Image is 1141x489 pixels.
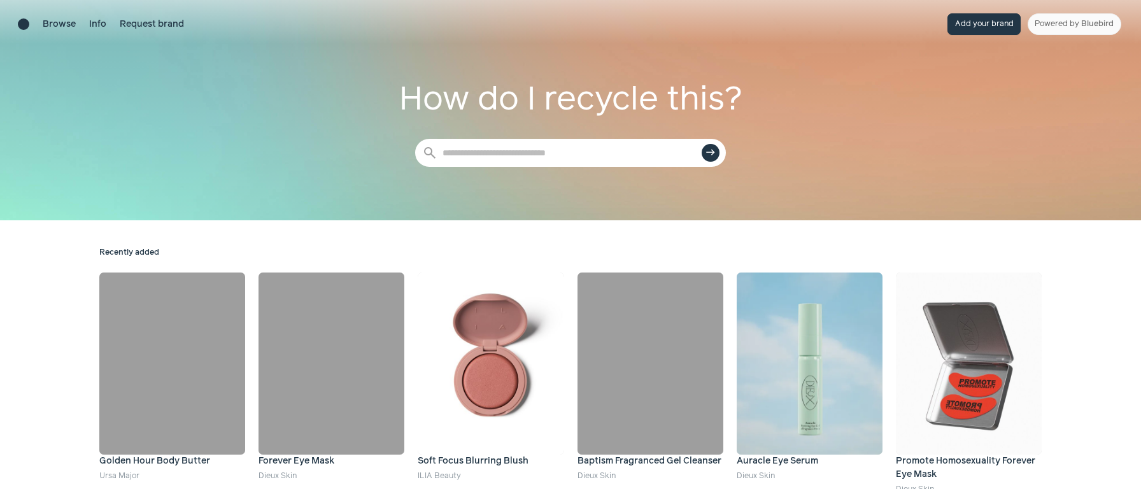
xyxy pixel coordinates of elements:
a: Dieux Skin [259,472,297,480]
a: ILIA Beauty [418,472,461,480]
a: Info [89,18,106,31]
h2: Recently added [99,247,1042,259]
a: Golden Hour Body Butter Golden Hour Body Butter [99,273,245,468]
a: Ursa Major [99,472,139,480]
a: Powered by Bluebird [1028,13,1121,35]
a: Request brand [120,18,184,31]
span: search [422,145,437,160]
button: Add your brand [947,13,1021,35]
img: Soft Focus Blurring Blush [418,273,563,455]
a: Brand directory home [18,18,29,30]
h4: Baptism Fragranced Gel Cleanser [578,455,723,468]
span: Bluebird [1081,20,1114,28]
img: Auracle Eye Serum [737,273,882,455]
a: Browse [43,18,76,31]
img: Promote Homosexuality Forever Eye Mask [896,273,1042,455]
h4: Soft Focus Blurring Blush [418,455,563,468]
a: Baptism Fragranced Gel Cleanser Baptism Fragranced Gel Cleanser [578,273,723,468]
h1: How do I recycle this? [397,75,744,125]
a: Forever Eye Mask Forever Eye Mask [259,273,404,468]
h4: Promote Homosexuality Forever Eye Mask [896,455,1042,481]
h4: Auracle Eye Serum [737,455,882,468]
h4: Golden Hour Body Butter [99,455,245,468]
button: east [702,144,719,162]
a: Promote Homosexuality Forever Eye Mask Promote Homosexuality Forever Eye Mask [896,273,1042,481]
h4: Forever Eye Mask [259,455,404,468]
span: east [705,148,716,158]
a: Soft Focus Blurring Blush Soft Focus Blurring Blush [418,273,563,468]
a: Dieux Skin [737,472,775,480]
a: Dieux Skin [578,472,616,480]
a: Auracle Eye Serum Auracle Eye Serum [737,273,882,468]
